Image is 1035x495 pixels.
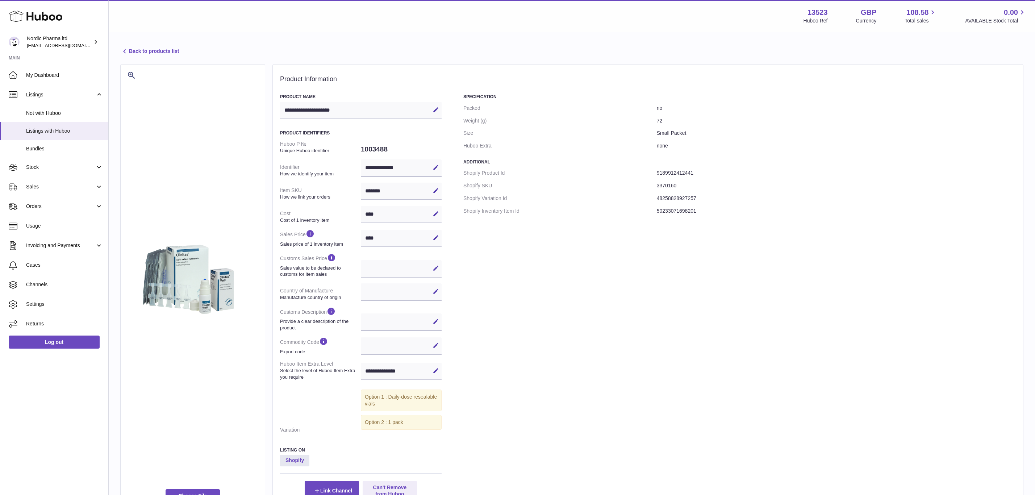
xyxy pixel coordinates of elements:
div: Option 1 : Daily-dose resealable vials [361,390,442,411]
span: Channels [26,281,103,288]
dd: 1003488 [361,142,442,157]
img: internalAdmin-13523@internal.huboo.com [9,37,20,47]
dt: Shopify SKU [463,179,657,192]
h3: Additional [463,159,1016,165]
dt: Packed [463,102,657,115]
a: 0.00 AVAILABLE Stock Total [965,8,1026,24]
div: Currency [856,17,877,24]
dt: Shopify Product Id [463,167,657,179]
span: 108.58 [906,8,928,17]
h3: Specification [463,94,1016,100]
span: Usage [26,222,103,229]
span: Total sales [905,17,937,24]
div: Huboo Ref [804,17,828,24]
a: 108.58 Total sales [905,8,937,24]
dt: Item SKU [280,184,361,203]
strong: Provide a clear description of the product [280,318,359,331]
strong: Export code [280,349,359,355]
strong: How we link your orders [280,194,359,200]
dt: Sales Price [280,226,361,250]
strong: Sales price of 1 inventory item [280,241,359,247]
dt: Cost [280,207,361,226]
dt: Shopify Variation Id [463,192,657,205]
strong: Sales value to be declared to customs for item sales [280,265,359,278]
span: Settings [26,301,103,308]
dd: 72 [657,115,1016,127]
strong: How we identify your item [280,171,359,177]
dt: Commodity Code [280,334,361,358]
dd: none [657,140,1016,152]
span: Cases [26,262,103,269]
dt: Country of Manufacture [280,284,361,303]
span: Listings [26,91,95,98]
strong: Select the level of Huboo Item Extra you require [280,367,359,380]
strong: GBP [861,8,876,17]
dt: Identifier [280,161,361,180]
a: Log out [9,336,100,349]
dd: Small Packet [657,127,1016,140]
div: Option 2 : 1 pack [361,415,442,430]
div: Nordic Pharma ltd [27,35,92,49]
dd: no [657,102,1016,115]
strong: Unique Huboo identifier [280,147,359,154]
span: Listings with Huboo [26,128,103,134]
dt: Customs Description [280,304,361,334]
dt: Huboo Item Extra Level [280,358,361,383]
span: Orders [26,203,95,210]
dt: Shopify Inventory Item Id [463,205,657,217]
dt: Variation [280,424,361,436]
strong: 13523 [807,8,828,17]
strong: Shopify [280,455,309,466]
img: 2_6c148ce2-9555-4dcb-a520-678b12be0df6.png [128,216,258,345]
span: Invoicing and Payments [26,242,95,249]
strong: Manufacture country of origin [280,294,359,301]
strong: Cost of 1 inventory item [280,217,359,224]
span: Stock [26,164,95,171]
dt: Weight (g) [463,115,657,127]
h3: Listing On [280,447,442,453]
span: Sales [26,183,95,190]
dt: Customs Sales Price [280,250,361,280]
h2: Product Information [280,75,1016,83]
span: AVAILABLE Stock Total [965,17,1026,24]
span: Bundles [26,145,103,152]
span: 0.00 [1004,8,1018,17]
span: [EMAIL_ADDRESS][DOMAIN_NAME] [27,42,107,48]
dt: Huboo P № [280,138,361,157]
dd: 50233071698201 [657,205,1016,217]
dd: 48258828927257 [657,192,1016,205]
span: My Dashboard [26,72,103,79]
span: Not with Huboo [26,110,103,117]
dt: Size [463,127,657,140]
h3: Product Name [280,94,442,100]
h3: Product Identifiers [280,130,442,136]
span: Returns [26,320,103,327]
a: Back to products list [120,47,179,56]
dd: 9189912412441 [657,167,1016,179]
dd: 3370160 [657,179,1016,192]
dt: Huboo Extra [463,140,657,152]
